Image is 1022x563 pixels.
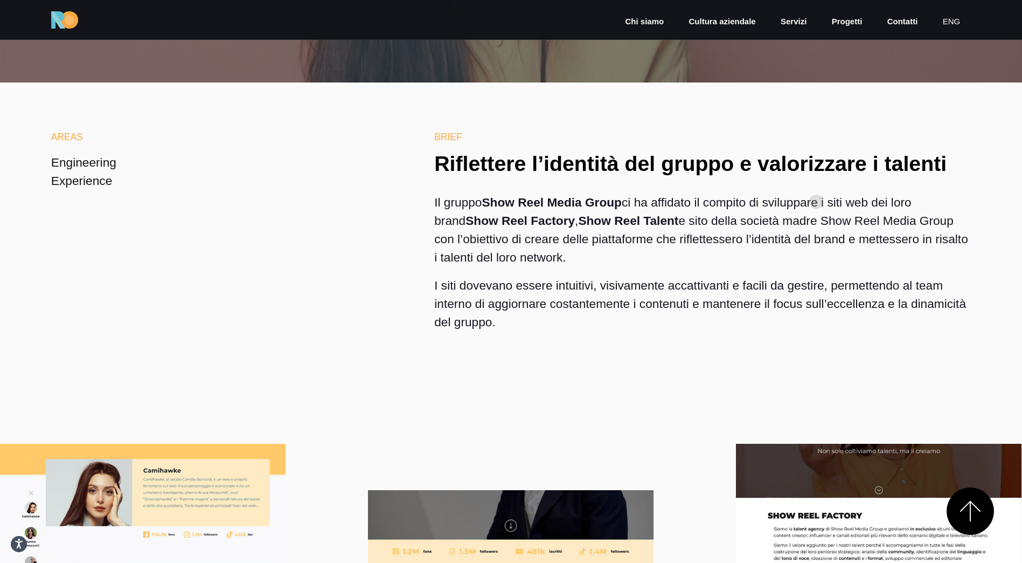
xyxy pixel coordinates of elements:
[942,16,962,28] a: eng
[780,16,808,28] a: Servizi
[51,171,434,190] li: Experience
[831,16,864,28] a: Progetti
[578,214,678,228] strong: Show Reel Talent
[434,130,971,144] h6: Brief
[482,195,622,209] strong: Show Reel Media Group
[624,16,665,28] a: Chi siamo
[687,16,756,28] a: Cultura aziendale
[434,193,971,276] p: Il gruppo ci ha affidato il compito di sviluppare i siti web dei loro brand , e sito della societ...
[886,16,919,28] a: Contatti
[465,214,575,228] strong: Show Reel Factory
[51,11,78,29] img: Ride On Agency
[434,153,971,174] h3: Riflettere l’identità del gruppo e valorizzare i talenti
[434,276,971,341] p: I siti dovevano essere intuitivi, visivamente accattivanti e facili da gestire, permettendo al te...
[51,130,434,144] h6: Areas
[51,153,434,171] li: Engineering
